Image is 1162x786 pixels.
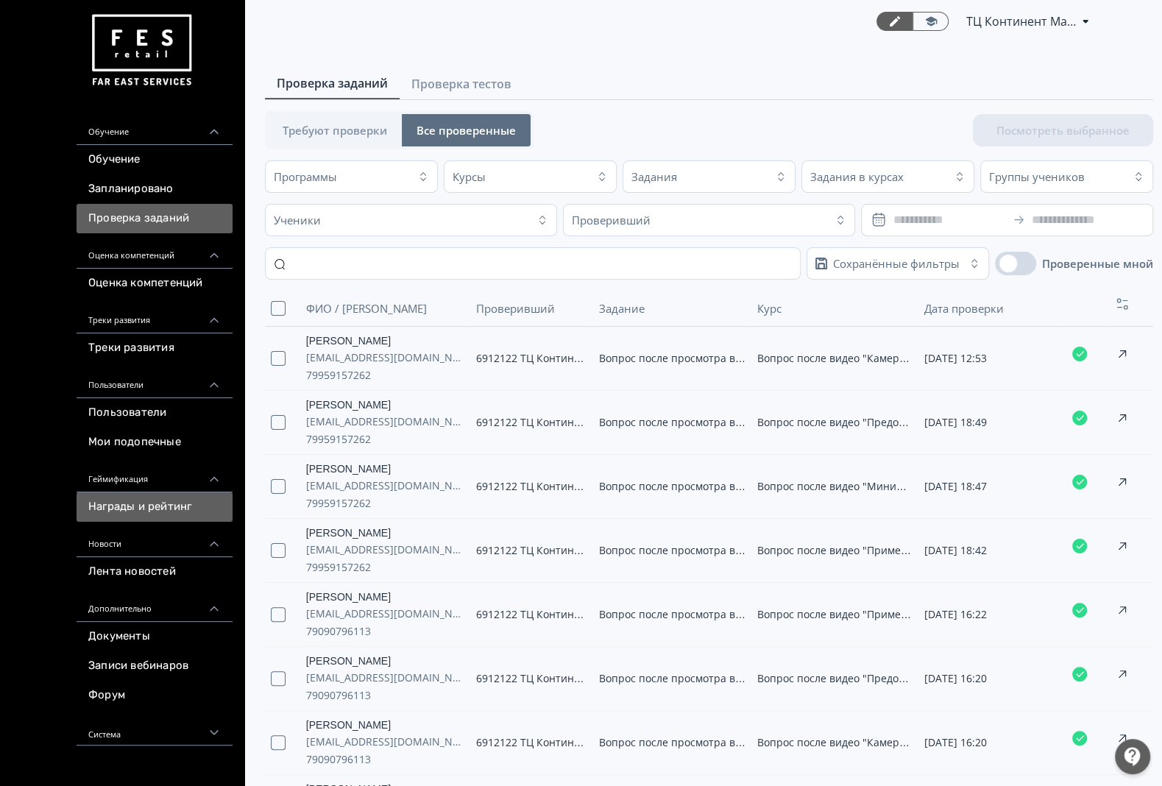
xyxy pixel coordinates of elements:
span: Вопрос после просмотра видео 😎 [599,607,775,621]
span: 79959157262 [306,495,464,512]
a: [PERSON_NAME] [306,717,464,733]
a: Пользователи [77,398,233,428]
td: 03.09.2025 в 18:42 [918,519,1066,583]
td: Вопрос после видео "Предотвращение" [751,391,918,455]
span: Вопрос после просмотра видео 😎 [599,671,775,685]
span: 79959157262 [306,559,464,576]
a: [PERSON_NAME] [306,589,464,605]
span: Вопрос после видео "Примерочная" [757,543,943,557]
a: [PERSON_NAME] [306,525,464,541]
span: Вопрос после видео "Камеры на кассе" [757,351,957,365]
span: 79959157262 [306,431,464,448]
span: Вопрос после просмотра видео 😎 [599,479,775,493]
button: Посмотреть выбранное [973,114,1153,146]
td: Вопрос после видео "Предотвращение" [751,647,918,711]
span: 6912122 ТЦ Континент Магнитогорск RE [475,671,681,685]
td: Вопрос после просмотра видео 😎 [593,327,751,391]
button: Ученики [265,204,557,236]
td: Вопрос после просмотра видео 😎 [593,583,751,647]
div: Сохранённые фильтры [833,256,960,271]
span: Проверивший [475,301,554,316]
div: Дополнительно [77,587,233,622]
a: [PERSON_NAME] [306,397,464,413]
a: Документы [77,622,233,651]
div: Курсы [453,169,486,184]
td: 03.09.2025 в 18:49 [918,391,1066,455]
td: Вопрос после просмотра видео 😎 [593,391,751,455]
div: Геймификация [77,457,233,492]
span: Требуют проверки [283,123,387,138]
td: 6912122 ТЦ Континент Магнитогорск RE [470,455,592,519]
td: 6912122 ТЦ Континент Магнитогорск RE [470,583,592,647]
a: Мои подопечные [77,428,233,457]
a: Обучение [77,145,233,174]
button: Группы учеников [980,160,1153,193]
button: ФИО / [PERSON_NAME] [306,298,430,319]
span: Вопрос после видео "Предотвращение" [757,415,961,429]
a: Переключиться в режим ученика [913,12,949,31]
button: Курс [757,298,784,319]
button: Курсы [444,160,617,193]
span: [EMAIL_ADDRESS][DOMAIN_NAME] [306,477,464,495]
a: Записи вебинаров [77,651,233,681]
label: Проверенные мной [1042,256,1153,271]
span: [EMAIL_ADDRESS][DOMAIN_NAME] [306,349,464,367]
button: Задания [623,160,796,193]
div: Проверивший [572,213,651,227]
div: Система [77,710,233,746]
button: Дата проверки [924,298,1007,319]
span: 6912122 ТЦ Континент Магнитогорск RE [475,351,681,365]
a: Лента новостей [77,557,233,587]
a: [PERSON_NAME] [306,653,464,669]
span: [EMAIL_ADDRESS][DOMAIN_NAME] [306,669,464,687]
div: Ученики [274,213,321,227]
span: 6912122 ТЦ Континент Магнитогорск RE [475,607,681,621]
td: Вопрос после просмотра видео 😎 [593,519,751,583]
div: Новости [77,522,233,557]
button: Задание [599,298,648,319]
span: Вопрос после видео "Предотвращение" [757,671,961,685]
span: [EMAIL_ADDRESS][DOMAIN_NAME] [306,541,464,559]
div: Обучение [77,110,233,145]
a: [PERSON_NAME] [306,333,464,349]
span: 6912122 ТЦ Континент Магнитогорск RE [475,479,681,493]
span: [EMAIL_ADDRESS][DOMAIN_NAME] [306,733,464,751]
div: Задания [631,169,677,184]
td: Вопрос после видео "Камеры на кассе" [751,711,918,775]
span: Вопрос после видео "Камеры на кассе" [757,735,957,749]
span: Проверка заданий [277,74,388,92]
button: Проверивший [563,204,855,236]
span: [EMAIL_ADDRESS][DOMAIN_NAME] [306,413,464,431]
a: Проверка заданий [77,204,233,233]
a: [PERSON_NAME] [306,461,464,477]
span: [DATE] 18:42 [924,543,987,557]
span: Дата проверки [924,301,1004,316]
div: Пользователи [77,363,233,398]
span: Вопрос после видео "Примерочная" [757,607,943,621]
span: 6912122 ТЦ Континент Магнитогорск RE [475,543,681,557]
span: 79090796113 [306,687,464,704]
div: Группы учеников [989,169,1085,184]
div: Задания в курсах [810,169,904,184]
td: 6912122 ТЦ Континент Магнитогорск RE [470,711,592,775]
td: 03.09.2025 в 18:47 [918,455,1066,519]
span: [DATE] 18:47 [924,479,987,493]
span: ТЦ Континент Магнитогорск RE 6912122 [966,13,1077,30]
span: Проверка тестов [411,75,511,93]
span: 79090796113 [306,751,464,768]
img: https://files.teachbase.ru/system/account/57463/logo/medium-936fc5084dd2c598f50a98b9cbe0469a.png [88,9,194,92]
button: Программы [265,160,438,193]
span: Вопрос после просмотра видео 😎 [599,351,775,365]
span: Все проверенные [417,123,516,138]
div: Оценка компетенций [77,233,233,269]
span: Вопрос после просмотра видео 😎 [599,735,775,749]
button: Требуют проверки [268,114,402,146]
span: [DATE] 16:20 [924,735,987,749]
span: Вопрос после видео "Минипатрулирование" [757,479,986,493]
button: Проверивший [475,298,557,319]
span: [DATE] 18:49 [924,415,987,429]
div: Треки развития [77,298,233,333]
td: 30.08.2025 в 16:22 [918,583,1066,647]
td: 6912122 ТЦ Континент Магнитогорск RE [470,391,592,455]
td: 6912122 ТЦ Континент Магнитогорск RE [470,519,592,583]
